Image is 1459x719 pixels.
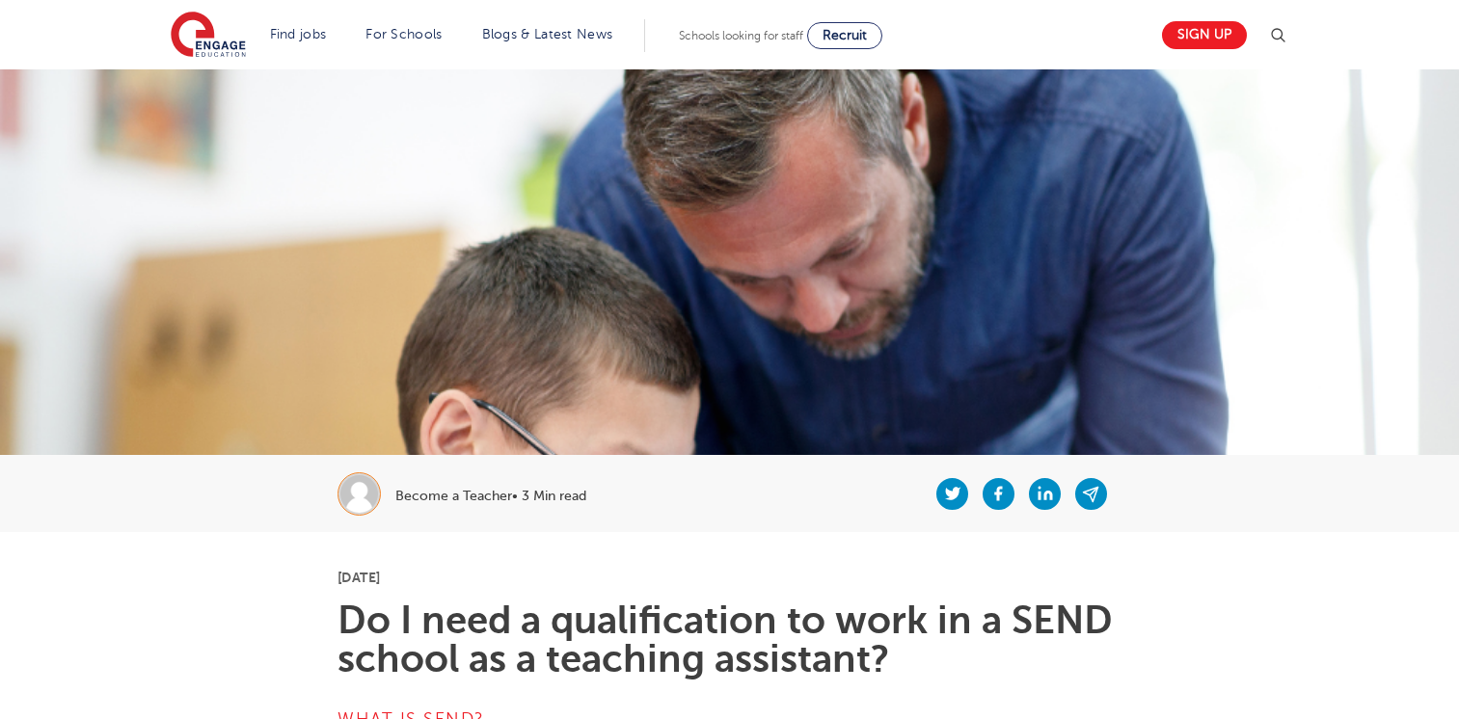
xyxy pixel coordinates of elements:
[395,490,586,503] p: Become a Teacher• 3 Min read
[1162,21,1247,49] a: Sign up
[270,27,327,41] a: Find jobs
[482,27,613,41] a: Blogs & Latest News
[823,28,867,42] span: Recruit
[338,571,1121,584] p: [DATE]
[807,22,882,49] a: Recruit
[171,12,246,60] img: Engage Education
[365,27,442,41] a: For Schools
[679,29,803,42] span: Schools looking for staff
[338,601,1121,679] h1: Do I need a qualification to work in a SEND school as a teaching assistant?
